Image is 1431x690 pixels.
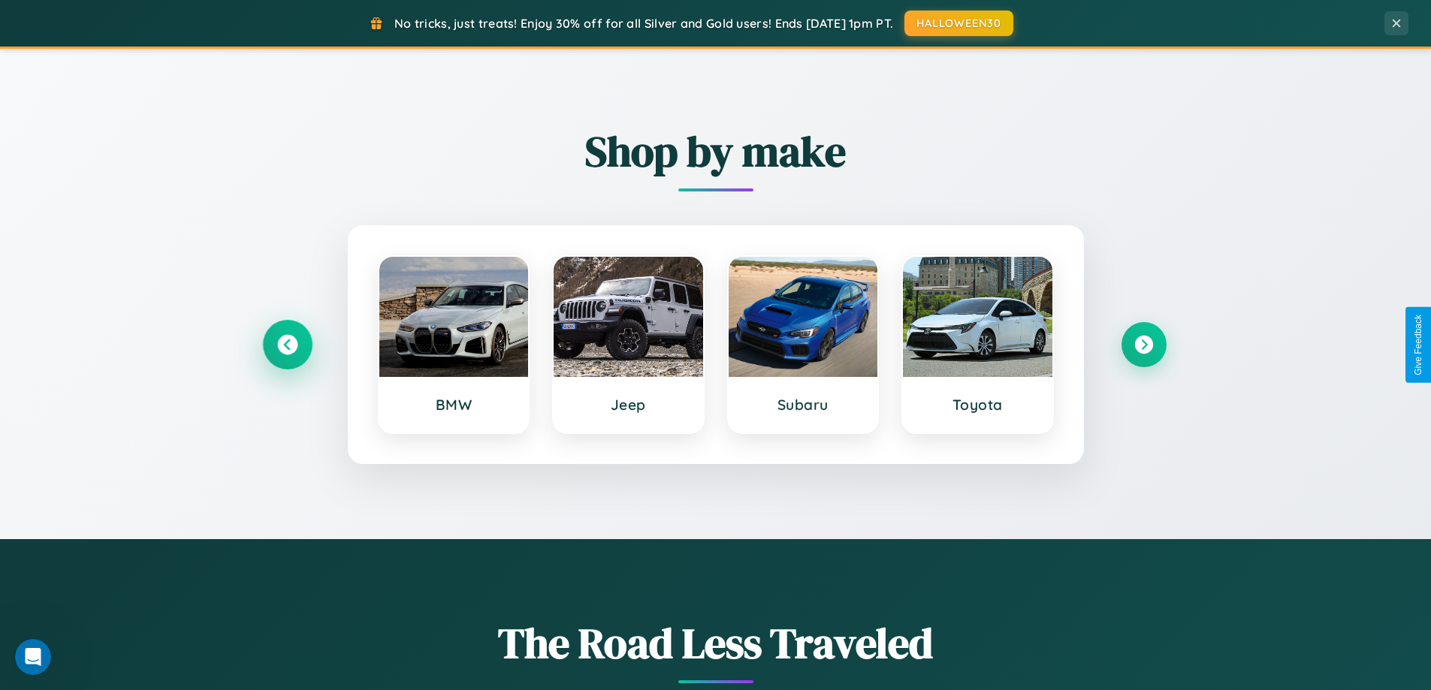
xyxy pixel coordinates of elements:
[744,396,863,414] h3: Subaru
[904,11,1013,36] button: HALLOWEEN30
[265,614,1167,672] h1: The Road Less Traveled
[265,122,1167,180] h2: Shop by make
[1413,315,1423,375] div: Give Feedback
[918,396,1037,414] h3: Toyota
[569,396,688,414] h3: Jeep
[15,639,51,675] iframe: Intercom live chat
[394,16,893,31] span: No tricks, just treats! Enjoy 30% off for all Silver and Gold users! Ends [DATE] 1pm PT.
[394,396,514,414] h3: BMW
